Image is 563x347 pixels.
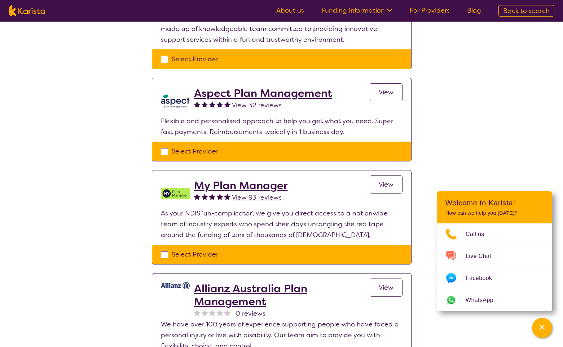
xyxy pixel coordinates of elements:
[232,100,282,111] a: View 32 reviews
[276,6,304,15] a: About us
[445,199,544,207] h2: Welcome to Karista!
[466,251,500,262] span: Live Chat
[370,279,403,297] a: View
[224,193,230,200] img: fullstar
[217,310,223,316] img: nonereviewstar
[224,101,230,107] img: fullstar
[370,175,403,193] a: View
[217,101,223,107] img: fullstar
[217,193,223,200] img: fullstar
[194,193,200,200] img: fullstar
[161,13,403,45] p: NDSP Plan Management Specialists are a compassionate organisation made up of knowledgeable team c...
[466,295,502,306] span: WhatsApp
[161,116,403,137] p: Flexible and personalised approach to help you get what you need. Super fast payments. Reimbursem...
[437,223,552,311] ul: Choose channel
[232,192,282,203] a: View 93 reviews
[161,179,190,208] img: v05irhjwnjh28ktdyyfd.png
[410,6,450,15] a: For Providers
[370,83,403,101] a: View
[437,289,552,311] a: Web link opens in a new tab.
[503,6,550,15] span: Back to search
[194,282,370,308] a: Allianz Australia Plan Management
[224,310,230,316] img: nonereviewstar
[379,283,393,292] span: View
[321,6,392,15] a: Funding Information
[161,87,190,116] img: lkb8hqptqmnl8bp1urdw.png
[202,101,208,107] img: fullstar
[194,101,200,107] img: fullstar
[9,5,45,16] img: Karista logo
[194,179,288,192] a: My Plan Manager
[379,88,393,97] span: View
[498,5,554,17] a: Back to search
[202,193,208,200] img: fullstar
[209,101,215,107] img: fullstar
[161,208,403,240] p: As your NDIS ‘un-complicator’, we give you direct access to a nationwide team of industry experts...
[532,318,552,338] button: Channel Menu
[236,308,265,319] span: 0 reviews
[466,273,501,284] span: Facebook
[194,87,332,100] a: Aspect Plan Management
[209,310,215,316] img: nonereviewstar
[202,310,208,316] img: nonereviewstar
[209,193,215,200] img: fullstar
[445,210,544,216] p: How can we help you [DATE]?
[161,282,190,289] img: rr7gtpqyd7oaeufumguf.jpg
[467,6,481,15] a: Blog
[232,101,282,110] span: View 32 reviews
[379,180,393,189] span: View
[194,310,200,316] img: nonereviewstar
[437,191,552,311] div: Channel Menu
[232,193,282,202] span: View 93 reviews
[466,229,493,240] span: Call us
